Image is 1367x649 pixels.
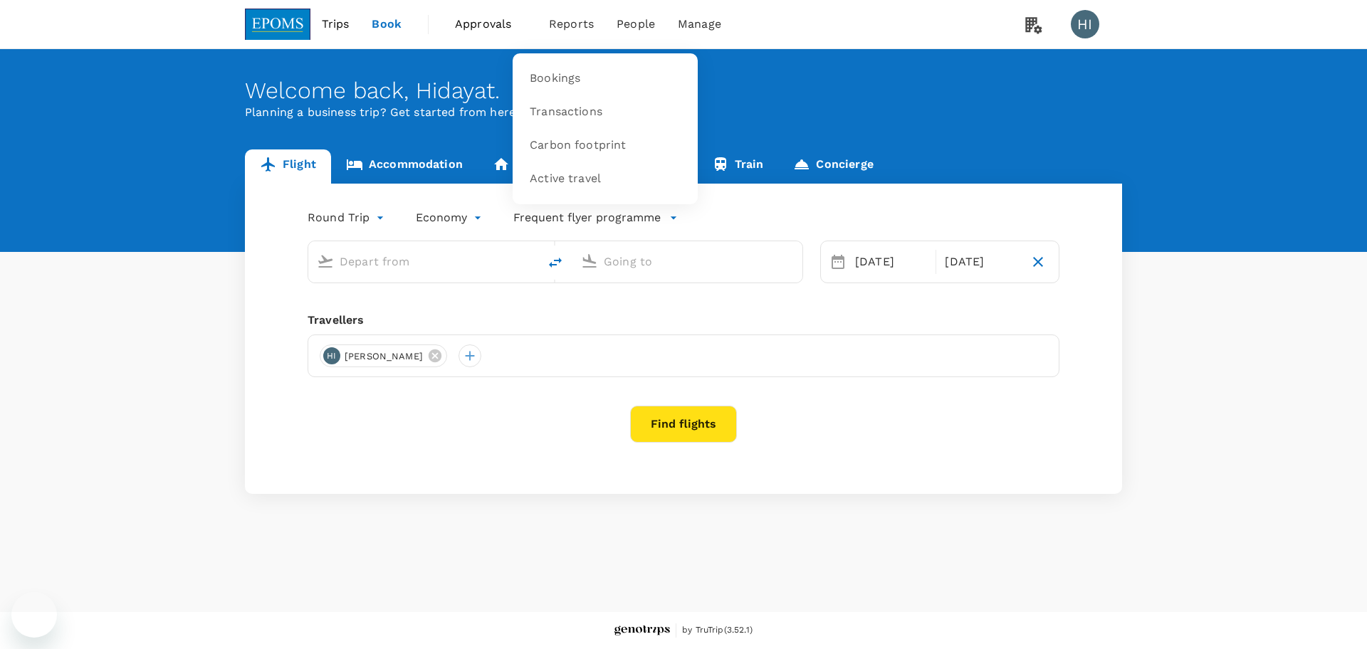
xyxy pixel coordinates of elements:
div: HI [1071,10,1099,38]
span: Manage [678,16,721,33]
div: Round Trip [308,206,387,229]
p: Frequent flyer programme [513,209,661,226]
div: [DATE] [939,248,1022,276]
span: by TruTrip ( 3.52.1 ) [682,623,753,638]
span: Approvals [455,16,526,33]
p: Planning a business trip? Get started from here. [245,104,1122,121]
span: Bookings [530,70,580,87]
div: [DATE] [849,248,933,276]
div: HI [323,347,340,364]
span: Carbon footprint [530,137,626,154]
button: Frequent flyer programme [513,209,678,226]
a: Accommodation [331,149,478,184]
input: Depart from [340,250,508,273]
div: HI[PERSON_NAME] [320,344,447,367]
input: Going to [604,250,772,273]
span: Transactions [530,104,602,120]
a: Concierge [778,149,888,184]
span: [PERSON_NAME] [336,349,431,364]
span: Reports [549,16,594,33]
button: Find flights [630,406,737,443]
div: Economy [416,206,485,229]
span: Active travel [530,171,601,187]
iframe: Button to launch messaging window [11,592,57,638]
img: EPOMS SDN BHD [245,9,310,40]
div: Welcome back , Hidayat . [245,78,1122,104]
a: Bookings [521,62,689,95]
button: delete [538,246,572,280]
a: Active travel [521,162,689,196]
div: Travellers [308,312,1059,329]
span: Book [372,16,402,33]
span: People [617,16,655,33]
a: Train [697,149,779,184]
button: Open [792,260,795,263]
a: Transactions [521,95,689,129]
span: Trips [322,16,350,33]
a: Long stay [478,149,587,184]
img: Genotrips - EPOMS [614,626,670,636]
a: Carbon footprint [521,129,689,162]
button: Open [528,260,531,263]
a: Flight [245,149,331,184]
